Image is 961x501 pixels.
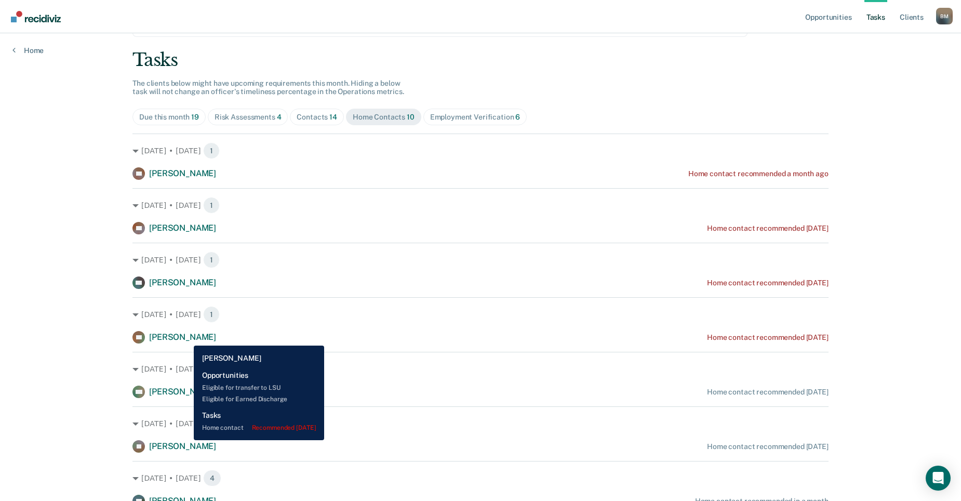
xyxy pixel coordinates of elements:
[707,333,829,342] div: Home contact recommended [DATE]
[936,8,953,24] button: Profile dropdown button
[353,113,415,122] div: Home Contacts
[132,197,829,214] div: [DATE] • [DATE] 1
[132,415,829,432] div: [DATE] • [DATE] 1
[215,113,282,122] div: Risk Assessments
[707,442,829,451] div: Home contact recommended [DATE]
[329,113,337,121] span: 14
[12,46,44,55] a: Home
[277,113,282,121] span: 4
[203,415,220,432] span: 1
[149,441,216,451] span: [PERSON_NAME]
[203,470,221,486] span: 4
[132,306,829,323] div: [DATE] • [DATE] 1
[149,332,216,342] span: [PERSON_NAME]
[132,49,829,71] div: Tasks
[707,279,829,287] div: Home contact recommended [DATE]
[149,387,216,397] span: [PERSON_NAME]
[926,466,951,491] div: Open Intercom Messenger
[132,252,829,268] div: [DATE] • [DATE] 1
[936,8,953,24] div: B M
[203,361,220,377] span: 1
[430,113,520,122] div: Employment Verification
[297,113,337,122] div: Contacts
[707,388,829,397] div: Home contact recommended [DATE]
[203,197,220,214] span: 1
[203,142,220,159] span: 1
[688,169,829,178] div: Home contact recommended a month ago
[149,168,216,178] span: [PERSON_NAME]
[407,113,415,121] span: 10
[132,142,829,159] div: [DATE] • [DATE] 1
[515,113,520,121] span: 6
[149,278,216,287] span: [PERSON_NAME]
[11,11,61,22] img: Recidiviz
[132,79,404,96] span: The clients below might have upcoming requirements this month. Hiding a below task will not chang...
[707,224,829,233] div: Home contact recommended [DATE]
[203,306,220,323] span: 1
[132,470,829,486] div: [DATE] • [DATE] 4
[203,252,220,268] span: 1
[132,361,829,377] div: [DATE] • [DATE] 1
[191,113,199,121] span: 19
[139,113,199,122] div: Due this month
[149,223,216,233] span: [PERSON_NAME]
